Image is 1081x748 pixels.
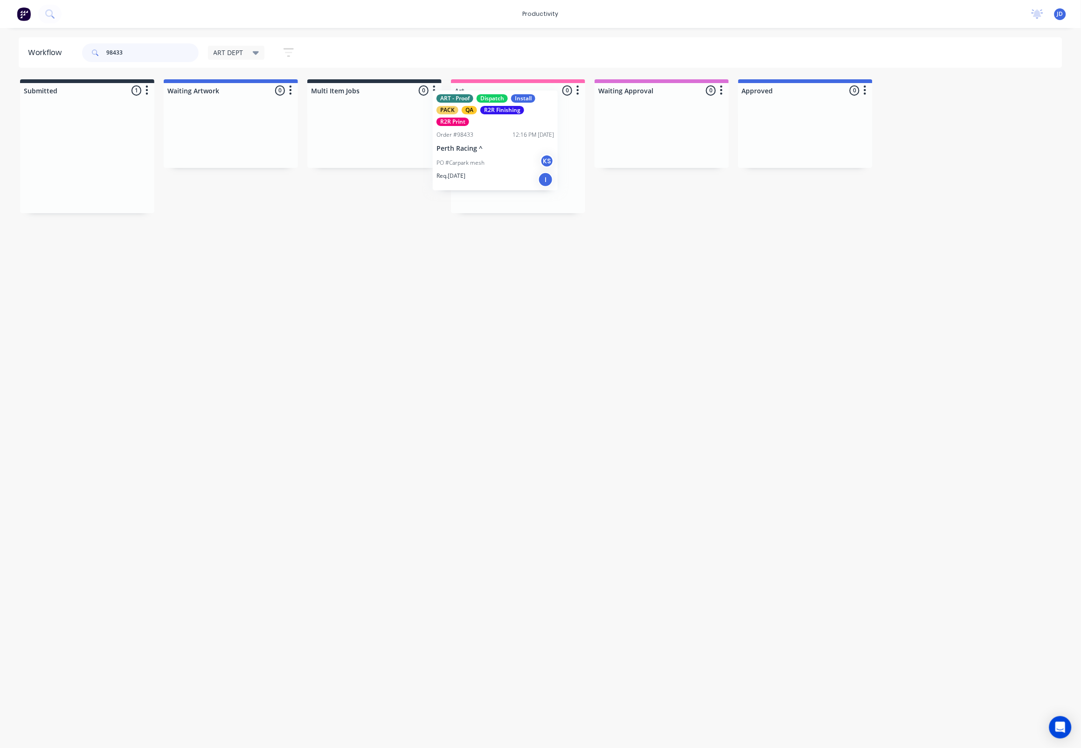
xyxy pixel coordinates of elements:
div: Workflow [28,47,66,58]
span: JD [1057,10,1063,18]
div: Open Intercom Messenger [1049,716,1072,739]
input: Search for orders... [106,43,199,62]
span: ART DEPT [214,48,243,57]
div: productivity [518,7,563,21]
img: Factory [17,7,31,21]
